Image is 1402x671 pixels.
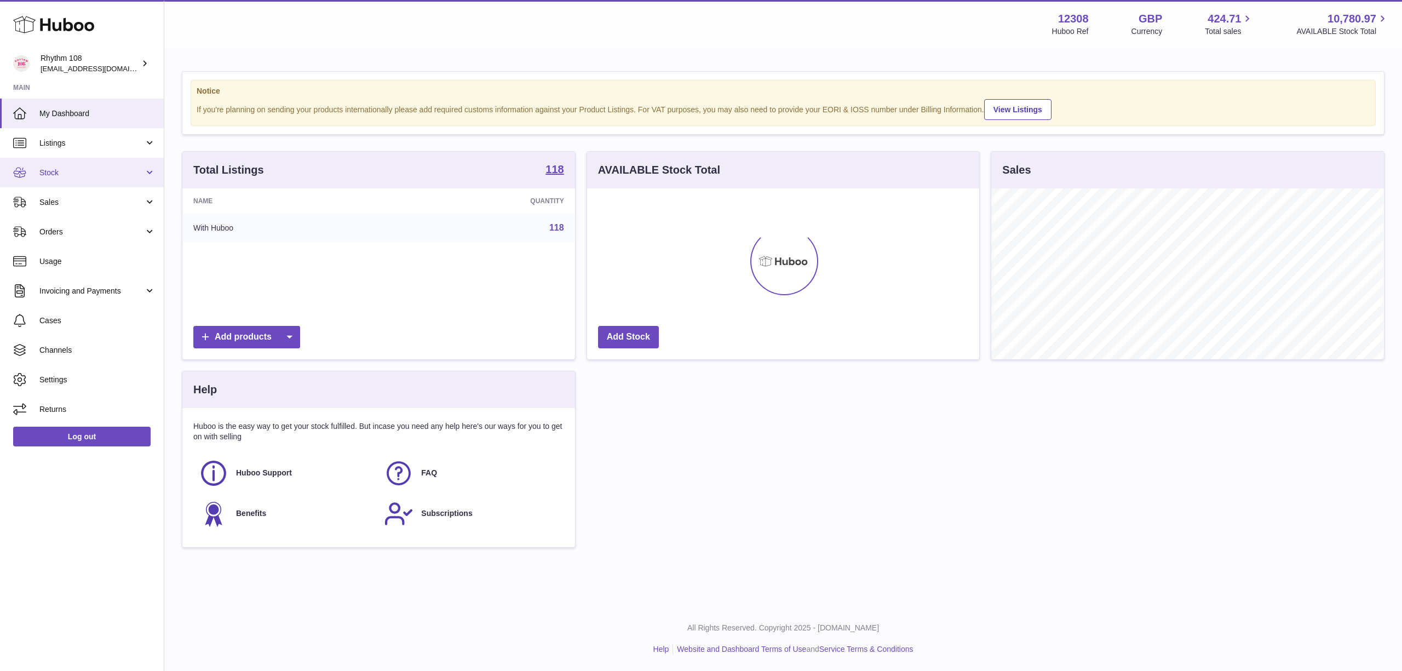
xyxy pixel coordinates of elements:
[197,98,1370,120] div: If you're planning on sending your products internationally please add required customs informati...
[819,645,913,653] a: Service Terms & Conditions
[677,645,806,653] a: Website and Dashboard Terms of Use
[1205,26,1254,37] span: Total sales
[39,316,156,326] span: Cases
[39,168,144,178] span: Stock
[384,458,558,488] a: FAQ
[41,53,139,74] div: Rhythm 108
[173,623,1393,633] p: All Rights Reserved. Copyright 2025 - [DOMAIN_NAME]
[653,645,669,653] a: Help
[421,468,437,478] span: FAQ
[1002,163,1031,177] h3: Sales
[549,223,564,232] a: 118
[236,508,266,519] span: Benefits
[39,345,156,355] span: Channels
[199,458,373,488] a: Huboo Support
[421,508,472,519] span: Subscriptions
[39,404,156,415] span: Returns
[39,227,144,237] span: Orders
[1139,12,1162,26] strong: GBP
[39,138,144,148] span: Listings
[236,468,292,478] span: Huboo Support
[384,499,558,529] a: Subscriptions
[39,197,144,208] span: Sales
[389,188,575,214] th: Quantity
[193,163,264,177] h3: Total Listings
[1058,12,1089,26] strong: 12308
[41,64,161,73] span: [EMAIL_ADDRESS][DOMAIN_NAME]
[545,164,564,175] strong: 118
[199,499,373,529] a: Benefits
[598,163,720,177] h3: AVAILABLE Stock Total
[182,188,389,214] th: Name
[598,326,659,348] a: Add Stock
[1131,26,1163,37] div: Currency
[39,375,156,385] span: Settings
[193,421,564,442] p: Huboo is the easy way to get your stock fulfilled. But incase you need any help here's our ways f...
[1208,12,1241,26] span: 424.71
[197,86,1370,96] strong: Notice
[984,99,1051,120] a: View Listings
[182,214,389,242] td: With Huboo
[193,326,300,348] a: Add products
[1052,26,1089,37] div: Huboo Ref
[1296,12,1389,37] a: 10,780.97 AVAILABLE Stock Total
[39,108,156,119] span: My Dashboard
[545,164,564,177] a: 118
[673,644,913,655] li: and
[13,427,151,446] a: Log out
[39,256,156,267] span: Usage
[13,55,30,72] img: orders@rhythm108.com
[39,286,144,296] span: Invoicing and Payments
[1205,12,1254,37] a: 424.71 Total sales
[1296,26,1389,37] span: AVAILABLE Stock Total
[1328,12,1376,26] span: 10,780.97
[193,382,217,397] h3: Help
